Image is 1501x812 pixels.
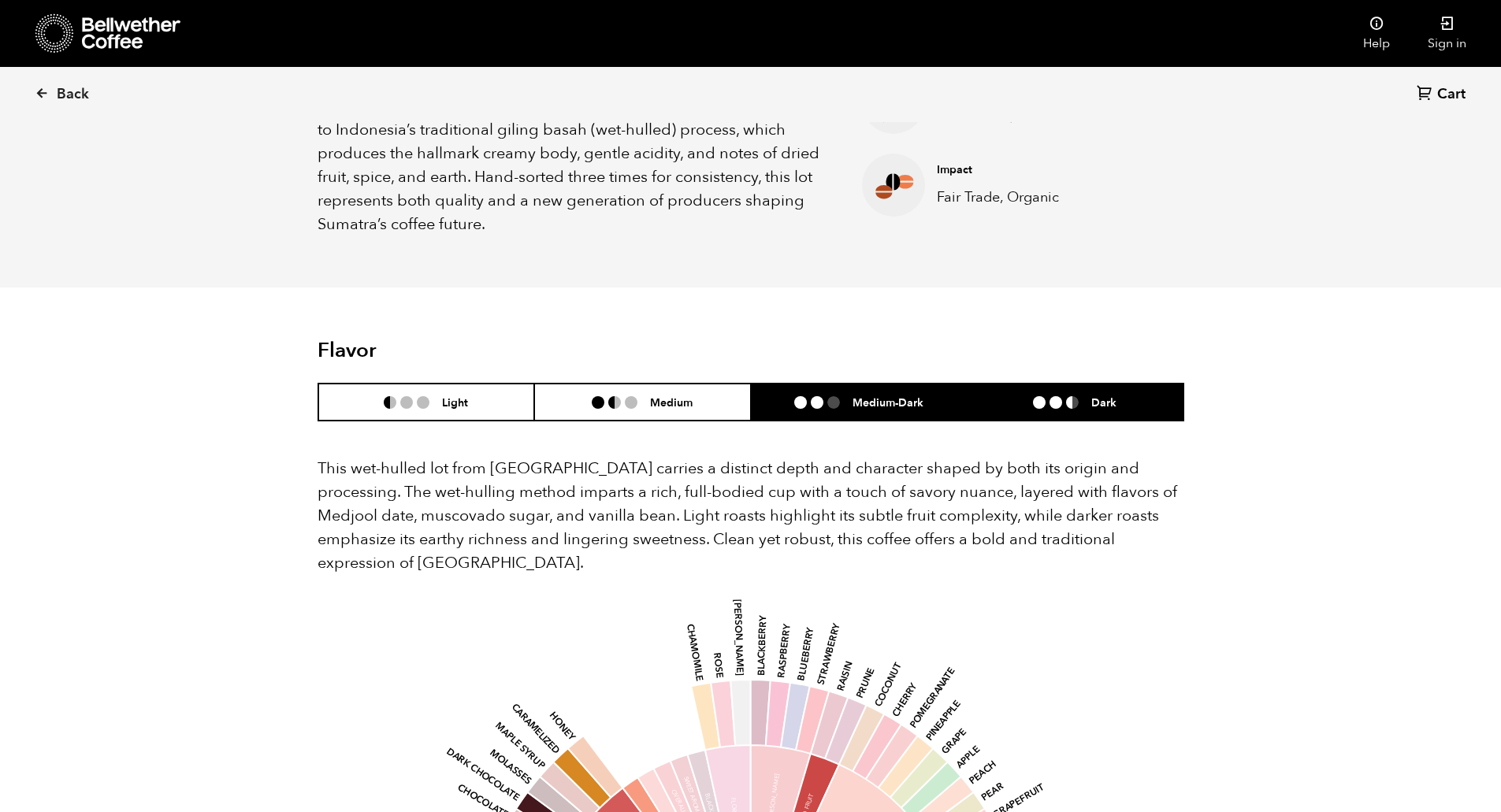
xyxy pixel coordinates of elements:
p: Fair Trade, Organic [937,187,1087,208]
h6: Medium-Dark [853,395,923,409]
h6: Dark [1091,395,1116,409]
h4: Impact [937,162,1087,178]
span: Back [57,85,89,104]
h6: Medium [650,395,693,409]
p: This wet-hulled lot from [GEOGRAPHIC_DATA] carries a distinct depth and character shaped by both ... [318,457,1184,575]
h6: Light [442,395,468,409]
span: Cart [1437,85,1466,104]
h2: Flavor [318,339,607,363]
a: Cart [1417,84,1469,106]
